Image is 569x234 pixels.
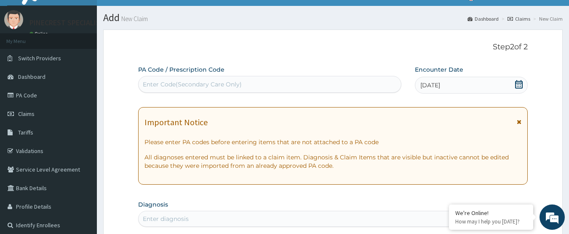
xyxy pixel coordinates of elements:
a: Dashboard [467,15,499,22]
span: Switch Providers [18,54,61,62]
div: We're Online! [455,209,527,217]
span: [DATE] [420,81,440,89]
span: Claims [18,110,35,118]
a: Online [29,31,50,37]
p: How may I help you today? [455,218,527,225]
img: d_794563401_company_1708531726252_794563401 [16,42,34,63]
li: New Claim [531,15,563,22]
textarea: Type your message and hit 'Enter' [4,150,160,179]
span: We're online! [49,66,116,151]
span: Tariffs [18,129,33,136]
p: PINECREST SPECIALIST HOSPITAL [29,19,139,27]
div: Minimize live chat window [138,4,158,24]
h1: Important Notice [144,118,208,127]
p: All diagnoses entered must be linked to a claim item. Diagnosis & Claim Items that are visible bu... [144,153,522,170]
h1: Add [103,12,563,23]
label: Diagnosis [138,200,168,209]
p: Please enter PA codes before entering items that are not attached to a PA code [144,138,522,146]
div: Chat with us now [44,47,142,58]
small: New Claim [120,16,148,22]
span: Dashboard [18,73,45,81]
a: Claims [508,15,530,22]
p: Step 2 of 2 [138,43,528,52]
div: Enter Code(Secondary Care Only) [143,80,242,89]
div: Enter diagnosis [143,215,189,223]
img: User Image [4,10,23,29]
label: Encounter Date [415,65,463,74]
label: PA Code / Prescription Code [138,65,224,74]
